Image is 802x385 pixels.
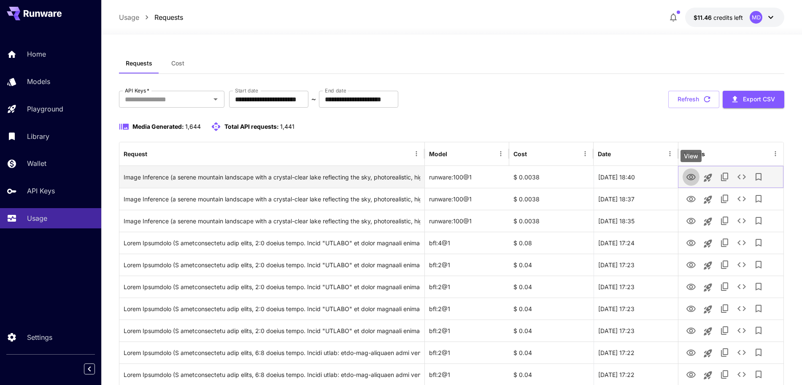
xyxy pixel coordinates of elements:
[509,166,594,188] div: $ 0.0038
[124,298,420,320] div: Click to copy prompt
[683,190,699,207] button: View
[750,344,767,361] button: Add to library
[733,168,750,185] button: See details
[733,344,750,361] button: See details
[750,190,767,207] button: Add to library
[664,148,676,160] button: Menu
[716,322,733,339] button: Copy TaskUUID
[733,300,750,317] button: See details
[683,212,699,229] button: View
[509,210,594,232] div: $ 0.0038
[509,232,594,254] div: $ 0.08
[124,254,420,276] div: Click to copy prompt
[699,213,716,230] button: Launch in playground
[148,148,160,160] button: Sort
[425,254,509,276] div: bfl:2@1
[683,344,699,361] button: View
[509,254,594,276] div: $ 0.04
[683,300,699,317] button: View
[235,87,258,94] label: Start date
[311,94,316,104] p: ~
[210,93,221,105] button: Open
[750,278,767,295] button: Add to library
[509,342,594,363] div: $ 0.04
[699,323,716,340] button: Launch in playground
[27,158,46,168] p: Wallet
[699,367,716,384] button: Launch in playground
[124,150,147,157] div: Request
[154,12,183,22] a: Requests
[509,276,594,298] div: $ 0.04
[425,276,509,298] div: bfl:2@1
[699,279,716,296] button: Launch in playground
[594,188,678,210] div: 01 Oct, 2025 18:37
[694,13,743,22] div: $11.4607
[513,150,527,157] div: Cost
[716,344,733,361] button: Copy TaskUUID
[594,232,678,254] div: 01 Oct, 2025 17:24
[699,235,716,252] button: Launch in playground
[716,212,733,229] button: Copy TaskUUID
[680,150,702,162] div: View
[750,212,767,229] button: Add to library
[750,366,767,383] button: Add to library
[683,256,699,273] button: View
[750,322,767,339] button: Add to library
[683,366,699,383] button: View
[124,166,420,188] div: Click to copy prompt
[699,191,716,208] button: Launch in playground
[425,342,509,363] div: bfl:2@1
[733,278,750,295] button: See details
[132,123,184,130] span: Media Generated:
[124,342,420,363] div: Click to copy prompt
[733,256,750,273] button: See details
[716,366,733,383] button: Copy TaskUUID
[699,345,716,362] button: Launch in playground
[716,278,733,295] button: Copy TaskUUID
[509,298,594,320] div: $ 0.04
[425,210,509,232] div: runware:100@1
[224,123,279,130] span: Total API requests:
[27,49,46,59] p: Home
[528,148,540,160] button: Sort
[325,87,346,94] label: End date
[750,300,767,317] button: Add to library
[119,12,139,22] a: Usage
[509,188,594,210] div: $ 0.0038
[733,366,750,383] button: See details
[495,148,507,160] button: Menu
[429,150,447,157] div: Model
[425,320,509,342] div: bfl:2@1
[716,300,733,317] button: Copy TaskUUID
[124,276,420,298] div: Click to copy prompt
[171,60,184,67] span: Cost
[509,320,594,342] div: $ 0.04
[27,104,63,114] p: Playground
[750,168,767,185] button: Add to library
[770,148,781,160] button: Menu
[750,11,762,24] div: MD
[598,150,611,157] div: Date
[579,148,591,160] button: Menu
[733,212,750,229] button: See details
[716,234,733,251] button: Copy TaskUUID
[27,213,47,223] p: Usage
[594,276,678,298] div: 01 Oct, 2025 17:23
[84,363,95,374] button: Collapse sidebar
[594,166,678,188] div: 01 Oct, 2025 18:40
[750,234,767,251] button: Add to library
[594,298,678,320] div: 01 Oct, 2025 17:23
[694,14,713,21] span: $11.46
[594,320,678,342] div: 01 Oct, 2025 17:23
[723,91,784,108] button: Export CSV
[425,166,509,188] div: runware:100@1
[733,322,750,339] button: See details
[124,232,420,254] div: Click to copy prompt
[750,256,767,273] button: Add to library
[425,188,509,210] div: runware:100@1
[713,14,743,21] span: credits left
[90,361,101,377] div: Collapse sidebar
[612,148,624,160] button: Sort
[683,322,699,339] button: View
